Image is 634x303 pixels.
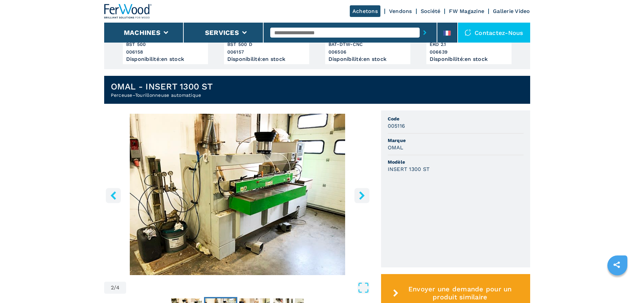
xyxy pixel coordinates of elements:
h3: OMAL [388,144,404,151]
span: Modèle [388,159,524,165]
h1: OMAL - INSERT 1300 ST [111,81,213,92]
a: sharethis [608,256,625,273]
div: Disponibilité : en stock [126,58,205,61]
h3: WEEKE BST 500 D 006157 [227,33,306,56]
span: Code [388,115,524,122]
div: Contactez-nous [458,23,530,43]
h2: Perceuse–Tourillonneuse automatique [111,92,213,98]
span: Envoyer une demande pour un produit similaire [401,285,519,301]
a: Vendons [389,8,412,14]
button: Services [205,29,239,37]
button: left-button [106,188,121,203]
button: Machines [124,29,160,37]
div: Disponibilité : en stock [227,58,306,61]
span: Marque [388,137,524,144]
span: 4 [116,285,119,290]
h3: BREMA EKO 2.1 006639 [430,33,508,56]
a: Achetons [350,5,380,17]
h3: PRIESS BAT-DTW-CNC 006506 [328,33,407,56]
button: submit-button [420,25,430,40]
img: Tourillonneuse OMAL INSERT 1300 ST [104,114,371,275]
a: Gallerie Video [493,8,530,14]
div: Disponibilité : en stock [430,58,508,61]
button: right-button [354,188,369,203]
iframe: Chat [606,273,629,298]
a: FW Magazine [449,8,484,14]
h3: 005116 [388,122,405,130]
span: 2 [111,285,114,290]
div: Disponibilité : en stock [328,58,407,61]
img: Ferwood [104,4,152,19]
div: Go to Slide 2 [104,114,371,275]
img: Contactez-nous [465,29,471,36]
button: Open Fullscreen [128,282,369,294]
h3: WEEKE BST 500 006158 [126,33,205,56]
a: Société [421,8,441,14]
span: / [114,285,116,290]
h3: INSERT 1300 ST [388,165,430,173]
